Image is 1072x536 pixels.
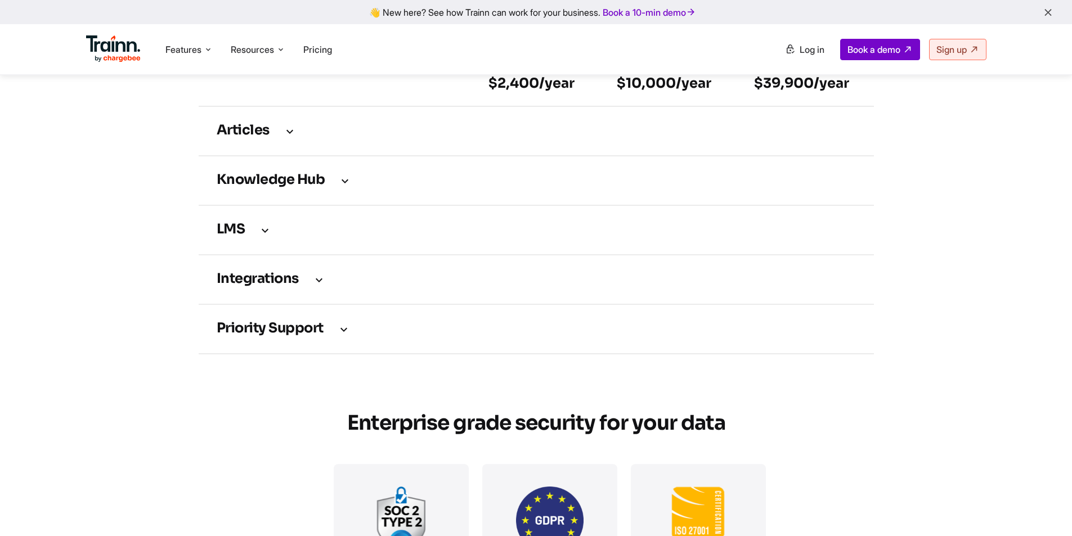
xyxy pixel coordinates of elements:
[600,4,698,20] a: Book a 10-min demo
[840,39,920,60] a: Book a demo
[936,44,967,55] span: Sign up
[778,39,831,60] a: Log in
[86,35,141,62] img: Trainn Logo
[800,44,824,55] span: Log in
[617,74,718,92] h6: $10,000/year
[217,224,856,236] h3: LMS
[488,74,581,92] h6: $2,400/year
[754,74,856,92] h6: $39,900/year
[303,44,332,55] a: Pricing
[231,43,274,56] span: Resources
[929,39,986,60] a: Sign up
[334,405,739,442] h2: Enterprise grade security for your data
[1016,482,1072,536] iframe: Chat Widget
[217,323,856,335] h3: Priority support
[217,273,856,286] h3: Integrations
[217,125,856,137] h3: Articles
[7,7,1065,17] div: 👋 New here? See how Trainn can work for your business.
[165,43,201,56] span: Features
[217,174,856,187] h3: Knowledge Hub
[847,44,900,55] span: Book a demo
